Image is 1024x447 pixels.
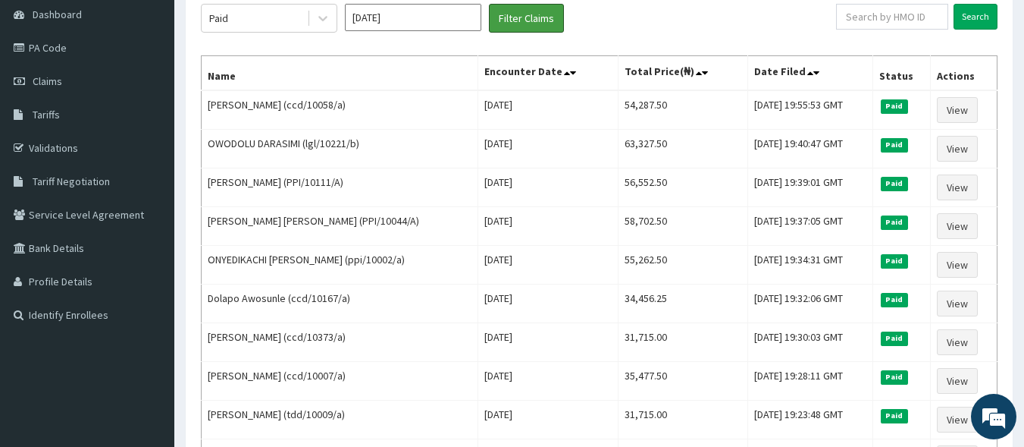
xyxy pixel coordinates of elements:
[478,130,618,168] td: [DATE]
[202,168,478,207] td: [PERSON_NAME] (PPI/10111/A)
[478,401,618,439] td: [DATE]
[937,329,978,355] a: View
[937,213,978,239] a: View
[747,90,872,130] td: [DATE] 19:55:53 GMT
[881,293,908,307] span: Paid
[937,407,978,433] a: View
[937,291,978,316] a: View
[747,168,872,207] td: [DATE] 19:39:01 GMT
[33,108,60,121] span: Tariffs
[747,401,872,439] td: [DATE] 19:23:48 GMT
[937,175,978,200] a: View
[618,285,747,323] td: 34,456.25
[881,409,908,423] span: Paid
[747,285,872,323] td: [DATE] 19:32:06 GMT
[33,175,110,188] span: Tariff Negotiation
[931,56,997,91] th: Actions
[937,97,978,123] a: View
[881,254,908,268] span: Paid
[478,323,618,362] td: [DATE]
[618,246,747,285] td: 55,262.50
[202,207,478,246] td: [PERSON_NAME] [PERSON_NAME] (PPI/10044/A)
[478,168,618,207] td: [DATE]
[747,207,872,246] td: [DATE] 19:37:05 GMT
[954,4,997,30] input: Search
[618,168,747,207] td: 56,552.50
[33,8,82,21] span: Dashboard
[747,362,872,401] td: [DATE] 19:28:11 GMT
[249,8,285,44] div: Minimize live chat window
[202,285,478,323] td: Dolapo Awosunle (ccd/10167/a)
[618,90,747,130] td: 54,287.50
[478,285,618,323] td: [DATE]
[79,85,255,105] div: Chat with us now
[881,99,908,113] span: Paid
[33,74,62,88] span: Claims
[618,323,747,362] td: 31,715.00
[747,246,872,285] td: [DATE] 19:34:31 GMT
[202,246,478,285] td: ONYEDIKACHI [PERSON_NAME] (ppi/10002/a)
[618,130,747,168] td: 63,327.50
[478,56,618,91] th: Encounter Date
[937,136,978,162] a: View
[489,4,564,33] button: Filter Claims
[202,90,478,130] td: [PERSON_NAME] (ccd/10058/a)
[202,323,478,362] td: [PERSON_NAME] (ccd/10373/a)
[478,207,618,246] td: [DATE]
[478,90,618,130] td: [DATE]
[937,368,978,394] a: View
[618,401,747,439] td: 31,715.00
[478,246,618,285] td: [DATE]
[202,401,478,439] td: [PERSON_NAME] (tdd/10009/a)
[28,76,61,114] img: d_794563401_company_1708531726252_794563401
[881,177,908,190] span: Paid
[747,56,872,91] th: Date Filed
[881,138,908,152] span: Paid
[881,216,908,229] span: Paid
[618,56,747,91] th: Total Price(₦)
[345,4,481,31] input: Select Month and Year
[8,291,289,345] textarea: Type your message and hit 'Enter'
[202,362,478,401] td: [PERSON_NAME] (ccd/10007/a)
[202,130,478,168] td: OWODOLU DARASIMI (lgl/10221/b)
[881,332,908,345] span: Paid
[836,4,948,30] input: Search by HMO ID
[618,207,747,246] td: 58,702.50
[747,130,872,168] td: [DATE] 19:40:47 GMT
[618,362,747,401] td: 35,477.50
[209,11,228,26] div: Paid
[747,323,872,362] td: [DATE] 19:30:03 GMT
[881,370,908,384] span: Paid
[478,362,618,401] td: [DATE]
[202,56,478,91] th: Name
[873,56,931,91] th: Status
[88,130,209,283] span: We're online!
[937,252,978,278] a: View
